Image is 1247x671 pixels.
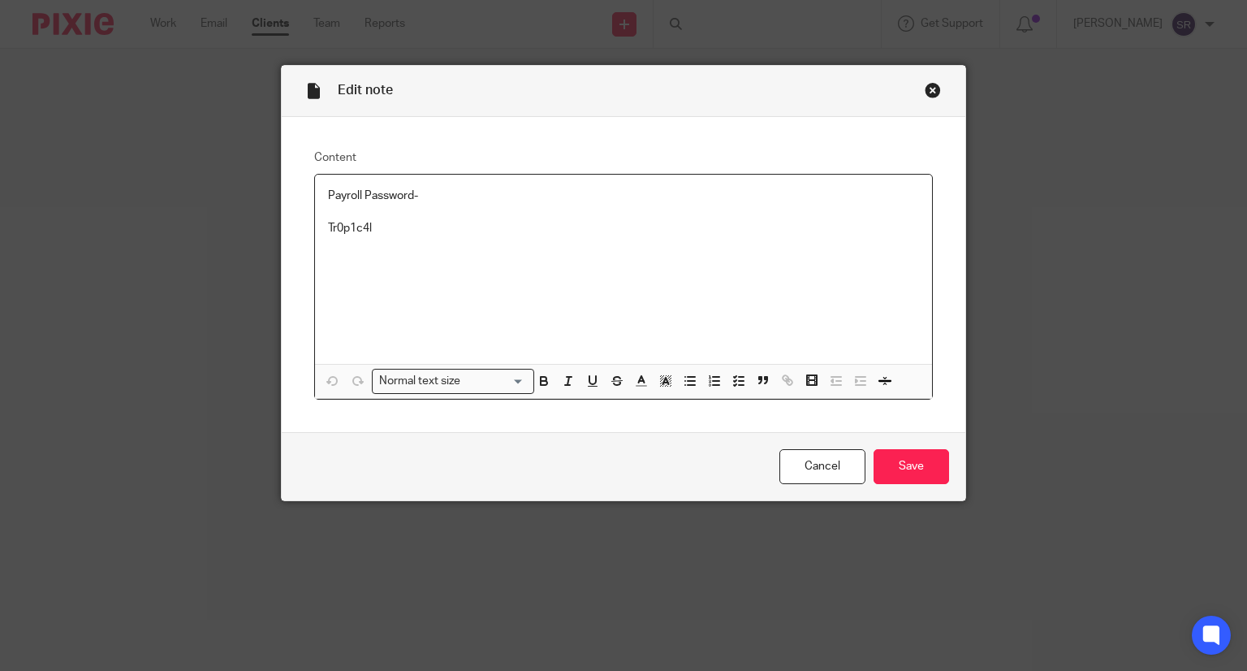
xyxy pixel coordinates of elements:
div: Search for option [372,369,534,394]
p: Payroll Password- [328,188,920,204]
input: Save [874,449,949,484]
p: Tr0p1c4l [328,220,920,236]
a: Cancel [779,449,865,484]
input: Search for option [466,373,524,390]
span: Normal text size [376,373,464,390]
span: Edit note [338,84,393,97]
div: Close this dialog window [925,82,941,98]
label: Content [314,149,934,166]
